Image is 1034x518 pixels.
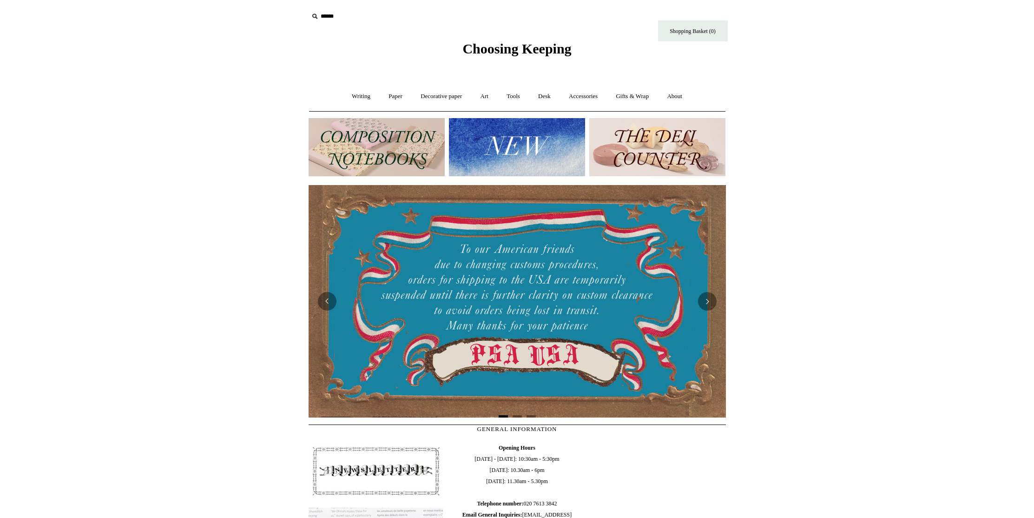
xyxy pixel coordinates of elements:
[343,84,379,109] a: Writing
[412,84,470,109] a: Decorative paper
[521,500,523,507] b: :
[462,48,571,55] a: Choosing Keeping
[309,442,443,500] img: pf-4db91bb9--1305-Newsletter-Button_1200x.jpg
[589,118,725,176] img: The Deli Counter
[449,118,585,176] img: New.jpg__PID:f73bdf93-380a-4a35-bcfe-7823039498e1
[462,511,522,518] b: Email General Inquiries:
[659,84,691,109] a: About
[658,20,728,41] a: Shopping Basket (0)
[499,415,508,418] button: Page 1
[698,292,717,311] button: Next
[530,84,559,109] a: Desk
[309,185,726,418] img: USA PSA .jpg__PID:33428022-6587-48b7-8b57-d7eefc91f15a
[607,84,657,109] a: Gifts & Wrap
[513,415,522,418] button: Page 2
[527,415,536,418] button: Page 3
[560,84,606,109] a: Accessories
[499,445,535,451] b: Opening Hours
[318,292,336,311] button: Previous
[472,84,497,109] a: Art
[309,118,445,176] img: 202302 Composition ledgers.jpg__PID:69722ee6-fa44-49dd-a067-31375e5d54ec
[477,425,557,432] span: GENERAL INFORMATION
[477,500,524,507] b: Telephone number
[380,84,411,109] a: Paper
[498,84,528,109] a: Tools
[462,41,571,56] span: Choosing Keeping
